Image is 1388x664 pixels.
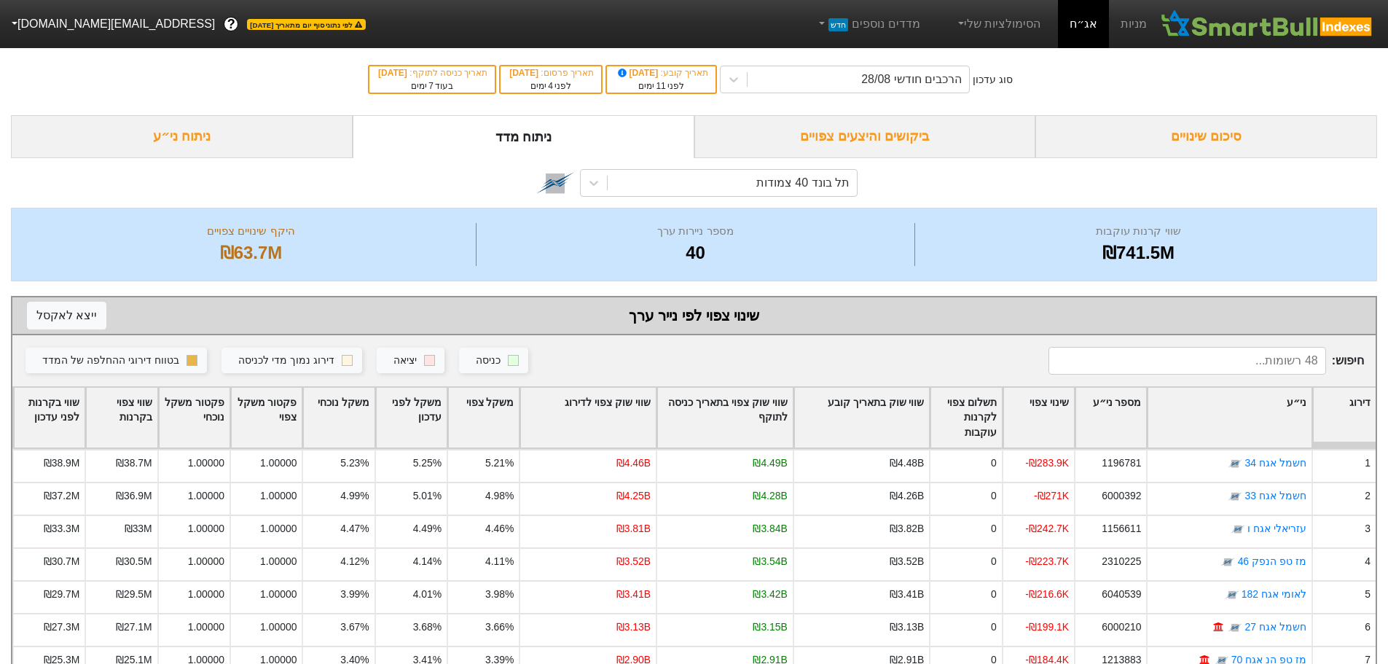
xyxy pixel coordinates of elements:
[448,388,519,448] div: Toggle SortBy
[890,456,924,471] div: ₪4.48B
[1244,621,1306,633] a: חשמל אגח 27
[30,240,472,266] div: ₪63.7M
[1220,555,1235,570] img: tase link
[159,388,230,448] div: Toggle SortBy
[616,587,651,602] div: ₪3.41B
[1025,620,1069,635] div: -₪199.1K
[227,15,235,34] span: ?
[1102,554,1141,569] div: 2310225
[231,388,302,448] div: Toggle SortBy
[1242,588,1306,600] a: לאומי אגח 182
[1238,555,1306,567] a: מז טפ הנפק 46
[353,115,694,158] div: ניתוח מדד
[1025,554,1069,569] div: -₪223.7K
[890,554,924,569] div: ₪3.52B
[116,456,152,471] div: ₪38.7M
[828,18,848,31] span: חדש
[86,388,157,448] div: Toggle SortBy
[657,388,793,448] div: Toggle SortBy
[1365,620,1371,635] div: 6
[614,66,708,79] div: תאריך קובע :
[376,388,447,448] div: Toggle SortBy
[753,456,787,471] div: ₪4.49B
[753,554,787,569] div: ₪3.54B
[42,353,179,369] div: בטווח דירוגי ההחלפה של המדד
[413,620,442,635] div: 3.68%
[1365,554,1371,569] div: 4
[14,388,85,448] div: Toggle SortBy
[125,521,152,536] div: ₪33M
[1365,521,1371,536] div: 3
[188,620,224,635] div: 1.00000
[1228,621,1242,636] img: tase link
[890,488,924,504] div: ₪4.26B
[1158,9,1376,39] img: SmartBull
[116,488,152,504] div: ₪36.9M
[1102,587,1141,602] div: 6040539
[1247,523,1306,534] a: עזריאלי אגח ו
[44,620,80,635] div: ₪27.3M
[459,348,528,374] button: כניסה
[949,9,1047,39] a: הסימולציות שלי
[1048,347,1364,375] span: חיפוש :
[991,521,997,536] div: 0
[509,68,541,78] span: [DATE]
[1225,588,1239,603] img: tase link
[616,68,661,78] span: [DATE]
[890,587,924,602] div: ₪3.41B
[753,587,787,602] div: ₪3.42B
[656,81,665,91] span: 11
[27,302,106,329] button: ייצא לאקסל
[260,587,297,602] div: 1.00000
[1365,456,1371,471] div: 1
[794,388,930,448] div: Toggle SortBy
[991,587,997,602] div: 0
[30,223,472,240] div: היקף שינויים צפויים
[1034,488,1069,504] div: -₪271K
[810,9,926,39] a: מדדים נוספיםחדש
[1025,456,1069,471] div: -₪283.9K
[1025,587,1069,602] div: -₪216.6K
[303,388,374,448] div: Toggle SortBy
[27,305,1361,327] div: שינוי צפוי לפי נייר ערך
[247,19,365,30] span: לפי נתוני סוף יום מתאריך [DATE]
[393,353,417,369] div: יציאה
[1102,521,1141,536] div: 1156611
[861,71,962,88] div: הרכבים חודשי 28/08
[480,223,911,240] div: מספר ניירות ערך
[536,164,574,202] img: tase link
[188,521,224,536] div: 1.00000
[485,521,514,536] div: 4.46%
[1228,457,1242,472] img: tase link
[340,587,369,602] div: 3.99%
[44,521,80,536] div: ₪33.3M
[413,521,442,536] div: 4.49%
[340,620,369,635] div: 3.67%
[44,488,80,504] div: ₪37.2M
[890,620,924,635] div: ₪3.13B
[188,456,224,471] div: 1.00000
[11,115,353,158] div: ניתוח ני״ע
[616,554,651,569] div: ₪3.52B
[377,66,487,79] div: תאריך כניסה לתוקף :
[694,115,1036,158] div: ביקושים והיצעים צפויים
[973,72,1013,87] div: סוג עדכון
[413,456,442,471] div: 5.25%
[116,554,152,569] div: ₪30.5M
[991,488,997,504] div: 0
[413,587,442,602] div: 4.01%
[1102,488,1141,504] div: 6000392
[616,521,651,536] div: ₪3.81B
[485,554,514,569] div: 4.11%
[616,488,651,504] div: ₪4.25B
[413,554,442,569] div: 4.14%
[260,620,297,635] div: 1.00000
[238,353,334,369] div: דירוג נמוך מדי לכניסה
[756,174,850,192] div: תל בונד 40 צמודות
[340,521,369,536] div: 4.47%
[991,620,997,635] div: 0
[188,488,224,504] div: 1.00000
[890,521,924,536] div: ₪3.82B
[1244,490,1306,501] a: חשמל אגח 33
[991,456,997,471] div: 0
